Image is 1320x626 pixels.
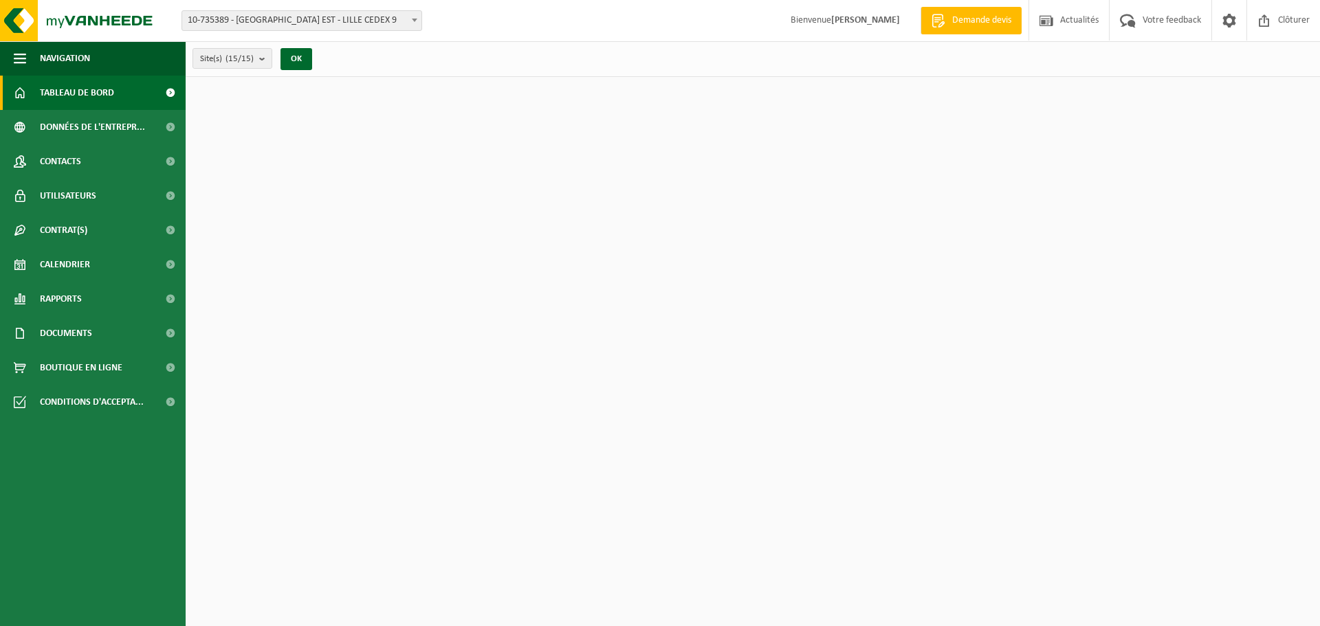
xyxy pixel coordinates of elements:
[40,179,96,213] span: Utilisateurs
[949,14,1015,27] span: Demande devis
[40,144,81,179] span: Contacts
[40,76,114,110] span: Tableau de bord
[40,282,82,316] span: Rapports
[40,41,90,76] span: Navigation
[181,10,422,31] span: 10-735389 - SUEZ RV NORD EST - LILLE CEDEX 9
[225,54,254,63] count: (15/15)
[192,48,272,69] button: Site(s)(15/15)
[40,316,92,350] span: Documents
[40,350,122,385] span: Boutique en ligne
[921,7,1022,34] a: Demande devis
[40,213,87,247] span: Contrat(s)
[280,48,312,70] button: OK
[182,11,421,30] span: 10-735389 - SUEZ RV NORD EST - LILLE CEDEX 9
[200,49,254,69] span: Site(s)
[40,110,145,144] span: Données de l'entrepr...
[40,385,144,419] span: Conditions d'accepta...
[831,15,900,25] strong: [PERSON_NAME]
[40,247,90,282] span: Calendrier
